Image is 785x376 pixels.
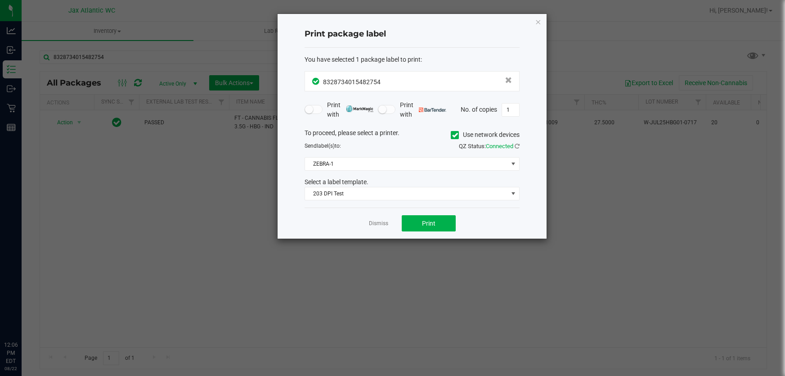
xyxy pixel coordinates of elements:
[317,143,335,149] span: label(s)
[402,215,456,231] button: Print
[451,130,520,140] label: Use network devices
[312,77,321,86] span: In Sync
[369,220,388,227] a: Dismiss
[298,177,526,187] div: Select a label template.
[305,56,421,63] span: You have selected 1 package label to print
[459,143,520,149] span: QZ Status:
[327,100,373,119] span: Print with
[400,100,446,119] span: Print with
[305,28,520,40] h4: Print package label
[305,158,508,170] span: ZEBRA-1
[419,108,446,112] img: bartender.png
[305,187,508,200] span: 203 DPI Test
[298,128,526,142] div: To proceed, please select a printer.
[305,55,520,64] div: :
[323,78,381,86] span: 8328734015482754
[461,105,497,113] span: No. of copies
[305,143,341,149] span: Send to:
[346,105,373,112] img: mark_magic_cybra.png
[422,220,435,227] span: Print
[486,143,513,149] span: Connected
[9,304,36,331] iframe: Resource center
